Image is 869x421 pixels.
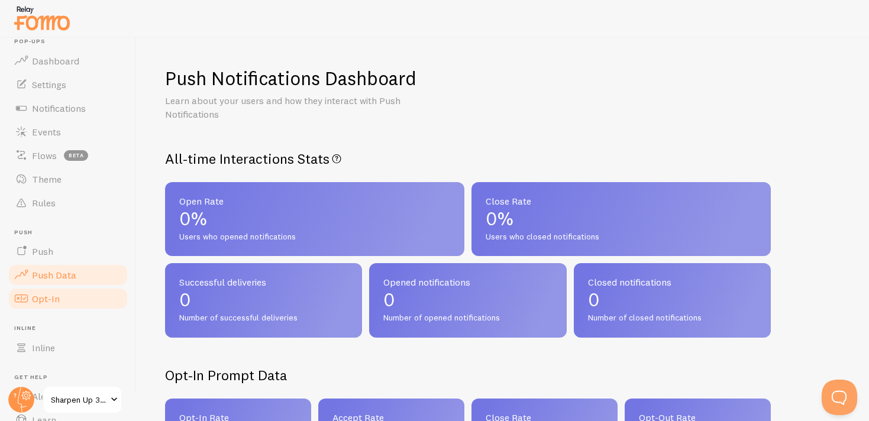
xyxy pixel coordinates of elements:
span: Push Data [32,269,76,281]
span: beta [64,150,88,161]
span: Pop-ups [14,38,129,46]
span: Close Rate [486,196,757,206]
p: 0% [179,209,450,228]
a: Dashboard [7,49,129,73]
span: Inline [32,342,55,354]
span: Number of successful deliveries [179,313,348,323]
span: Sharpen Up 365 [51,393,107,407]
p: 0 [588,290,757,309]
span: Get Help [14,374,129,381]
span: Flows [32,150,57,161]
h2: All-time Interactions Stats [165,150,771,168]
a: Events [7,120,129,144]
span: Notifications [32,102,86,114]
a: Inline [7,336,129,360]
span: Inline [14,325,129,332]
a: Settings [7,73,129,96]
span: Successful deliveries [179,277,348,287]
a: Flows beta [7,144,129,167]
a: Opt-In [7,287,129,310]
a: Push Data [7,263,129,287]
span: Push [14,229,129,237]
span: Events [32,126,61,138]
span: Push [32,245,53,257]
p: 0% [486,209,757,228]
iframe: Help Scout Beacon - Open [822,380,857,415]
span: Settings [32,79,66,90]
a: Push [7,239,129,263]
p: 0 [179,290,348,309]
a: Rules [7,191,129,215]
img: fomo-relay-logo-orange.svg [12,3,72,33]
span: Number of opened notifications [383,313,552,323]
span: Users who opened notifications [179,232,450,242]
a: Alerts [7,384,129,408]
span: Open Rate [179,196,450,206]
p: 0 [383,290,552,309]
span: Opened notifications [383,277,552,287]
a: Theme [7,167,129,191]
a: Sharpen Up 365 [43,386,122,414]
h1: Push Notifications Dashboard [165,66,416,90]
span: Theme [32,173,62,185]
span: Users who closed notifications [486,232,757,242]
span: Dashboard [32,55,79,67]
h2: Opt-In Prompt Data [165,366,771,384]
a: Notifications [7,96,129,120]
span: Closed notifications [588,277,757,287]
span: Opt-In [32,293,60,305]
span: Number of closed notifications [588,313,757,323]
span: Rules [32,197,56,209]
p: Learn about your users and how they interact with Push Notifications [165,94,449,121]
